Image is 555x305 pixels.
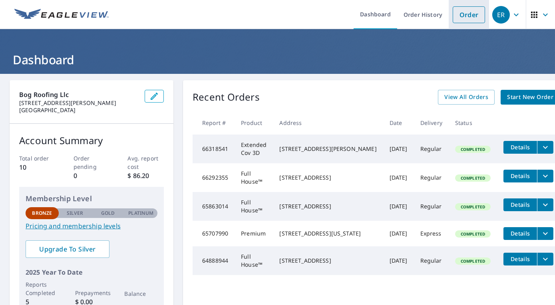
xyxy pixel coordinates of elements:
span: Details [508,172,532,180]
button: filesDropdownBtn-66318541 [537,141,553,154]
div: ER [492,6,510,24]
p: Total order [19,154,56,162]
p: Account Summary [19,133,164,148]
span: Completed [456,147,490,152]
button: filesDropdownBtn-65863014 [537,198,553,211]
p: 2025 Year To Date [26,267,157,277]
button: detailsBtn-65707990 [503,227,537,240]
p: [STREET_ADDRESS][PERSON_NAME] [19,99,138,107]
span: Details [508,255,532,263]
th: Date [383,111,414,135]
button: detailsBtn-66292355 [503,170,537,182]
h1: Dashboard [10,51,545,68]
span: Completed [456,204,490,210]
p: Membership Level [26,193,157,204]
td: Regular [414,192,449,221]
th: Address [273,111,383,135]
p: [GEOGRAPHIC_DATA] [19,107,138,114]
td: Express [414,221,449,246]
td: Full House™ [235,192,273,221]
p: 0 [74,171,110,180]
span: View All Orders [444,92,488,102]
td: Full House™ [235,163,273,192]
td: 65863014 [193,192,235,221]
a: Pricing and membership levels [26,221,157,231]
td: Regular [414,246,449,275]
td: 66318541 [193,135,235,163]
button: filesDropdownBtn-64888944 [537,253,553,265]
button: detailsBtn-66318541 [503,141,537,154]
img: EV Logo [14,9,109,21]
p: Gold [101,210,115,217]
span: Details [508,201,532,208]
p: Order pending [74,154,110,171]
th: Report # [193,111,235,135]
td: [DATE] [383,192,414,221]
td: Premium [235,221,273,246]
span: Completed [456,258,490,264]
td: [DATE] [383,246,414,275]
span: Details [508,230,532,237]
span: Start New Order [507,92,553,102]
div: [STREET_ADDRESS][US_STATE] [279,230,376,238]
p: Bronze [32,210,52,217]
p: Platinum [128,210,153,217]
th: Status [449,111,497,135]
button: detailsBtn-65863014 [503,198,537,211]
td: Regular [414,163,449,192]
th: Delivery [414,111,449,135]
p: Balance [125,289,158,298]
td: Regular [414,135,449,163]
div: [STREET_ADDRESS] [279,174,376,182]
span: Completed [456,231,490,237]
th: Product [235,111,273,135]
a: Order [453,6,485,23]
td: [DATE] [383,163,414,192]
td: 64888944 [193,246,235,275]
button: filesDropdownBtn-65707990 [537,227,553,240]
button: detailsBtn-64888944 [503,253,537,265]
td: [DATE] [383,221,414,246]
p: Bog Roofing Llc [19,90,138,99]
div: [STREET_ADDRESS][PERSON_NAME] [279,145,376,153]
a: View All Orders [438,90,495,105]
td: Full House™ [235,246,273,275]
td: [DATE] [383,135,414,163]
a: Upgrade To Silver [26,240,109,258]
td: 65707990 [193,221,235,246]
p: Avg. report cost [128,154,164,171]
span: Details [508,143,532,151]
button: filesDropdownBtn-66292355 [537,170,553,182]
td: 66292355 [193,163,235,192]
p: 10 [19,162,56,172]
span: Upgrade To Silver [32,245,103,254]
td: Extended Cov 3D [235,135,273,163]
div: [STREET_ADDRESS] [279,257,376,265]
p: $ 86.20 [128,171,164,180]
p: Reports Completed [26,280,59,297]
p: Recent Orders [193,90,260,105]
p: Silver [67,210,84,217]
p: Prepayments [75,289,108,297]
div: [STREET_ADDRESS] [279,202,376,210]
span: Completed [456,175,490,181]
